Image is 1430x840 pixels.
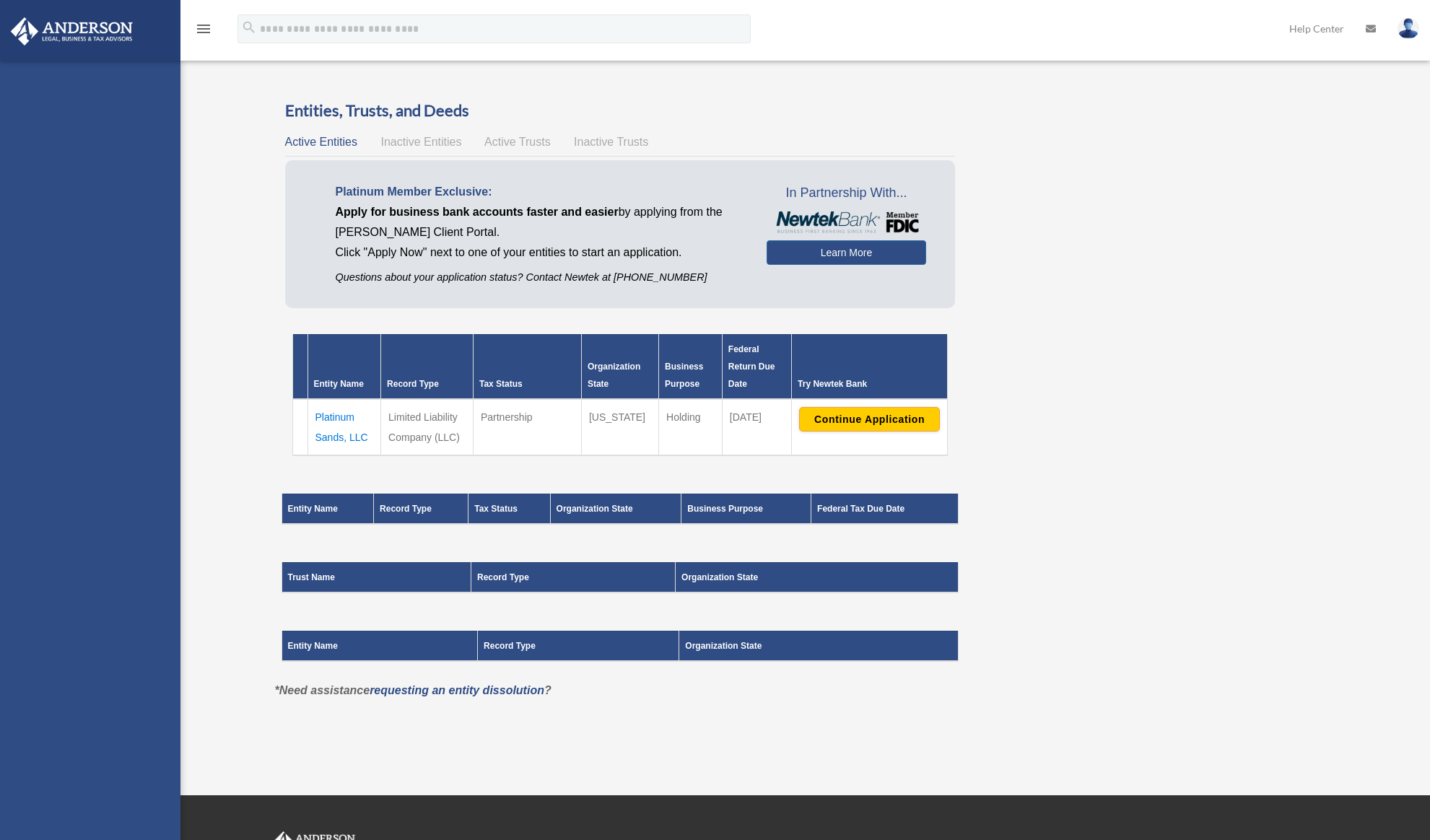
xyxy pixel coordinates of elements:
[478,631,679,661] th: Record Type
[799,407,940,432] button: Continue Application
[468,494,550,524] th: Tax Status
[6,17,137,45] img: Anderson Advisors Platinum Portal
[681,494,811,524] th: Business Purpose
[473,399,581,455] td: Partnership
[285,136,357,148] span: Active Entities
[374,494,468,524] th: Record Type
[659,334,723,399] th: Business Purpose
[659,399,723,455] td: Holding
[679,631,959,661] th: Organization State
[370,684,544,696] a: requesting an entity dissolution
[336,182,745,202] p: Platinum Member Exclusive:
[550,494,681,524] th: Organization State
[722,334,791,399] th: Federal Return Due Date
[767,240,926,265] a: Learn More
[241,19,257,35] i: search
[676,562,959,592] th: Organization State
[275,684,551,696] em: *Need assistance ?
[798,375,941,393] div: Try Newtek Bank
[336,202,745,242] p: by applying from the [PERSON_NAME] Client Portal.
[581,399,658,455] td: [US_STATE]
[282,494,374,524] th: Entity Name
[473,334,581,399] th: Tax Status
[471,562,676,592] th: Record Type
[381,334,474,399] th: Record Type
[336,268,745,286] p: Questions about your application status? Contact Newtek at [PHONE_NUMBER]
[381,399,474,455] td: Limited Liability Company (LLC)
[336,206,619,218] span: Apply for business bank accounts faster and easier
[308,399,381,455] td: Platinum Sands, LLC
[767,182,926,205] span: In Partnership With...
[722,399,791,455] td: [DATE]
[308,334,381,399] th: Entity Name
[581,334,658,399] th: Organization State
[811,494,959,524] th: Federal Tax Due Date
[282,562,471,592] th: Trust Name
[774,211,919,233] img: NewtekBankLogoSM.png
[1398,18,1419,39] img: User Pic
[336,242,745,263] p: Click "Apply Now" next to one of your entities to start an application.
[195,20,212,38] i: menu
[282,631,478,661] th: Entity Name
[484,136,551,148] span: Active Trusts
[574,136,648,148] span: Inactive Trusts
[380,136,461,148] span: Inactive Entities
[195,25,212,38] a: menu
[285,100,956,122] h3: Entities, Trusts, and Deeds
